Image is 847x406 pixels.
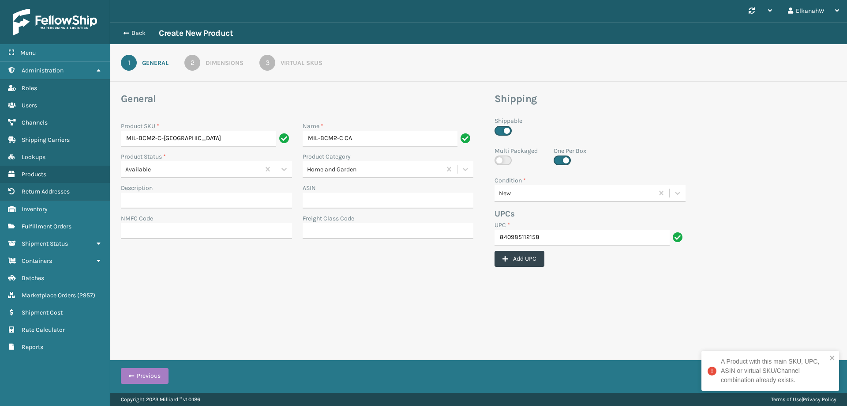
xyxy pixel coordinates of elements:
[22,136,70,144] span: Shipping Carriers
[121,183,153,193] label: Description
[303,152,351,161] label: Product Category
[184,55,200,71] div: 2
[495,116,522,125] label: Shippable
[495,220,510,230] label: UPC
[13,9,97,35] img: logo
[829,354,836,363] button: close
[721,357,827,385] div: A Product with this main SKU, UPC, ASIN or virtual SKU/Channel combination already exists.
[121,152,166,161] label: Product Status
[20,49,36,57] span: Menu
[22,205,48,213] span: Inventory
[121,214,153,223] label: NMFC Code
[303,214,354,223] label: Freight Class Code
[159,28,233,38] h3: Create New Product
[125,165,261,174] div: Available
[22,326,65,334] span: Rate Calculator
[307,165,442,174] div: Home and Garden
[495,251,544,267] button: Add UPC
[22,84,37,92] span: Roles
[259,55,275,71] div: 3
[495,92,787,106] h3: Shipping
[118,29,159,37] button: Back
[121,393,200,406] p: Copyright 2023 Milliard™ v 1.0.186
[22,102,37,109] span: Users
[495,176,526,185] label: Condition
[22,274,44,282] span: Batches
[77,292,95,299] span: ( 2957 )
[281,58,322,68] div: Virtual SKUs
[206,58,244,68] div: Dimensions
[142,58,169,68] div: General
[22,67,64,74] span: Administration
[22,240,68,247] span: Shipment Status
[22,153,45,161] span: Lookups
[499,189,654,198] div: New
[22,257,52,265] span: Containers
[22,223,71,230] span: Fulfillment Orders
[22,171,46,178] span: Products
[303,121,323,131] label: Name
[22,188,70,195] span: Return Addresses
[22,309,63,316] span: Shipment Cost
[495,209,515,219] b: UPCs
[121,121,159,131] label: Product SKU
[121,368,169,384] button: Previous
[121,92,473,106] h3: General
[121,55,137,71] div: 1
[303,183,316,193] label: ASIN
[22,343,43,351] span: Reports
[554,146,586,156] label: One Per Box
[495,146,538,156] label: Multi Packaged
[22,119,48,126] span: Channels
[22,292,76,299] span: Marketplace Orders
